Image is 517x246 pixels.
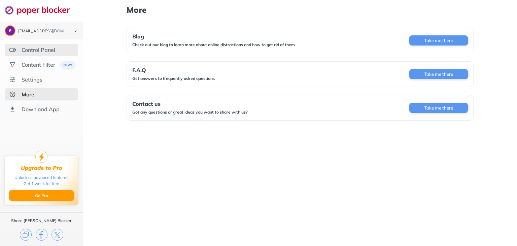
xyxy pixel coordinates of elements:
[9,91,16,98] img: about-selected.svg
[22,61,55,68] div: Content Filter
[71,28,79,35] img: chevron-bottom-black.svg
[22,106,60,113] div: Download App
[11,218,72,223] div: Share [PERSON_NAME] Blocker
[132,76,215,81] div: Get answers to frequently asked questions
[14,175,68,181] div: Unlock all advanced features
[21,165,62,171] div: Upgrade to Pro
[22,47,55,53] div: Control Panel
[35,151,47,163] img: upgrade-to-pro.svg
[132,42,295,48] div: Check out our blog to learn more about online distractions and how to get rid of them
[9,76,16,83] img: settings.svg
[5,5,77,15] img: logo-webpage.svg
[20,229,32,241] img: copy.svg
[409,69,468,79] button: Take me there
[9,61,16,68] img: social.svg
[18,29,68,34] div: earthivyreception@gmail.com
[132,33,295,39] div: Blog
[9,190,74,201] button: Go Pro
[132,67,215,73] div: F.A.Q
[132,101,248,107] div: Contact us
[24,181,59,187] div: Get 1 week for free
[127,5,474,14] h1: More
[5,26,15,35] img: ACg8ocK35auLFOMPrBJrbB9bmDNRbuN5ywv1BNnX-Tmb1N6KkXIuZw=s96-c
[59,61,75,69] img: menuBanner.svg
[22,76,42,83] div: Settings
[9,47,16,53] img: features.svg
[409,103,468,113] button: Take me there
[9,106,16,113] img: download-app.svg
[51,229,63,241] img: x.svg
[36,229,47,241] img: facebook.svg
[132,110,248,115] div: Got any questions or great ideas you want to share with us?
[22,91,34,98] div: More
[409,35,468,45] button: Take me there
